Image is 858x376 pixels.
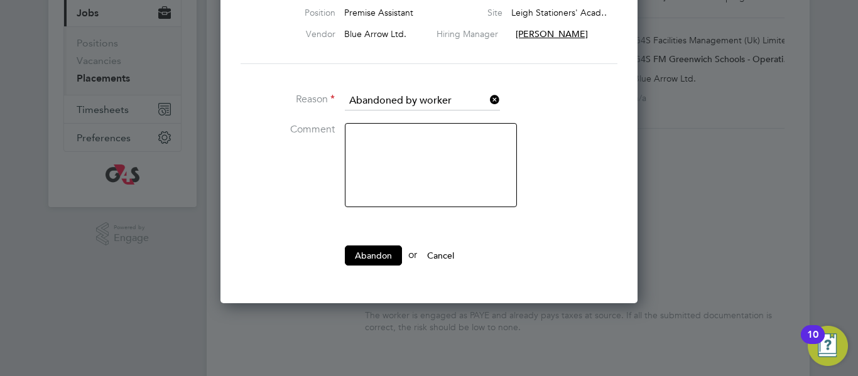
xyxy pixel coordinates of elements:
[516,28,588,40] span: [PERSON_NAME]
[452,7,502,18] label: Site
[345,92,500,110] input: Select one
[808,326,848,366] button: Open Resource Center, 10 new notifications
[266,28,335,40] label: Vendor
[511,7,610,18] span: Leigh Stationers' Acad…
[807,335,818,351] div: 10
[344,28,406,40] span: Blue Arrow Ltd.
[345,245,402,266] button: Abandon
[417,245,464,266] button: Cancel
[344,7,413,18] span: Premise Assistant
[437,28,507,40] label: Hiring Manager
[266,7,335,18] label: Position
[241,93,335,106] label: Reason
[241,123,335,136] label: Comment
[241,245,617,278] li: or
